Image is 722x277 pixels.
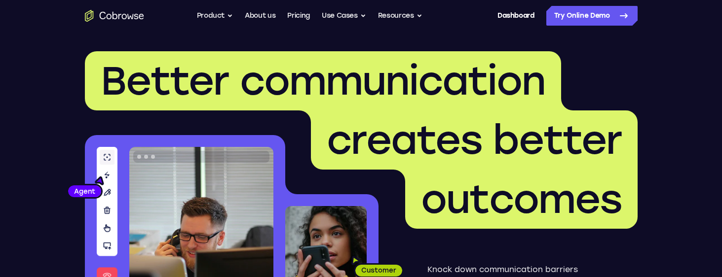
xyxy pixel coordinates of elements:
a: Go to the home page [85,10,144,22]
a: Try Online Demo [546,6,638,26]
button: Use Cases [322,6,366,26]
button: Product [197,6,233,26]
button: Resources [378,6,422,26]
span: Better communication [101,57,545,104]
a: Dashboard [497,6,534,26]
a: Pricing [287,6,310,26]
span: creates better [327,116,622,164]
span: outcomes [421,175,622,223]
a: About us [245,6,275,26]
